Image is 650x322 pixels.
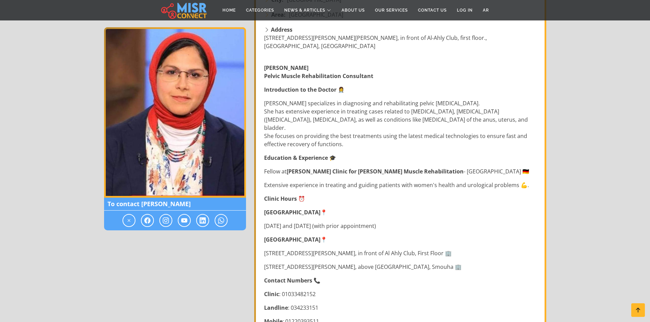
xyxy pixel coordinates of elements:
[264,249,538,257] p: [STREET_ADDRESS][PERSON_NAME], in front of Al Ahly Club, First Floor 🏢
[264,181,538,189] p: Extensive experience in treating and guiding patients with women's health and urological problems 💪.
[264,167,538,175] p: Fellow at - [GEOGRAPHIC_DATA] 🇩🇪
[161,2,207,19] img: main.misr_connect
[264,235,538,244] p: 📍
[264,290,538,298] p: : 01033482152
[264,304,538,312] p: : 034233151
[264,263,538,271] p: [STREET_ADDRESS][PERSON_NAME], above [GEOGRAPHIC_DATA], Smouha 🏢
[336,4,370,17] a: About Us
[264,304,288,311] strong: Landline
[264,72,373,80] strong: Pelvic Muscle Rehabilitation Consultant
[271,26,292,33] strong: Address
[413,4,452,17] a: Contact Us
[264,99,538,148] p: [PERSON_NAME] specializes in diagnosing and rehabilitating pelvic [MEDICAL_DATA]. She has extensi...
[284,7,325,13] span: News & Articles
[264,34,487,50] span: [STREET_ADDRESS][PERSON_NAME][PERSON_NAME], in front of Al-Ahly Club, first floor., [GEOGRAPHIC_D...
[264,64,308,72] strong: [PERSON_NAME]
[452,4,478,17] a: Log in
[104,27,246,198] img: Dr. Mervat Sheta
[104,198,246,211] span: To contact [PERSON_NAME]
[279,4,336,17] a: News & Articles
[264,290,279,298] strong: Clinic
[264,154,336,162] strong: Education & Experience 🎓
[370,4,413,17] a: Our Services
[287,168,464,175] strong: [PERSON_NAME] Clinic for [PERSON_NAME] Muscle Rehabilitation
[241,4,279,17] a: Categories
[264,209,320,216] strong: [GEOGRAPHIC_DATA]
[264,236,320,243] strong: [GEOGRAPHIC_DATA]
[264,222,538,230] p: [DATE] and [DATE] (with prior appointment)
[264,208,538,216] p: 📍
[264,277,320,284] strong: Contact Numbers 📞
[478,4,494,17] a: AR
[264,86,345,93] strong: Introduction to the Doctor 👩‍⚕️
[217,4,241,17] a: Home
[264,195,305,202] strong: Clinic Hours ⏰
